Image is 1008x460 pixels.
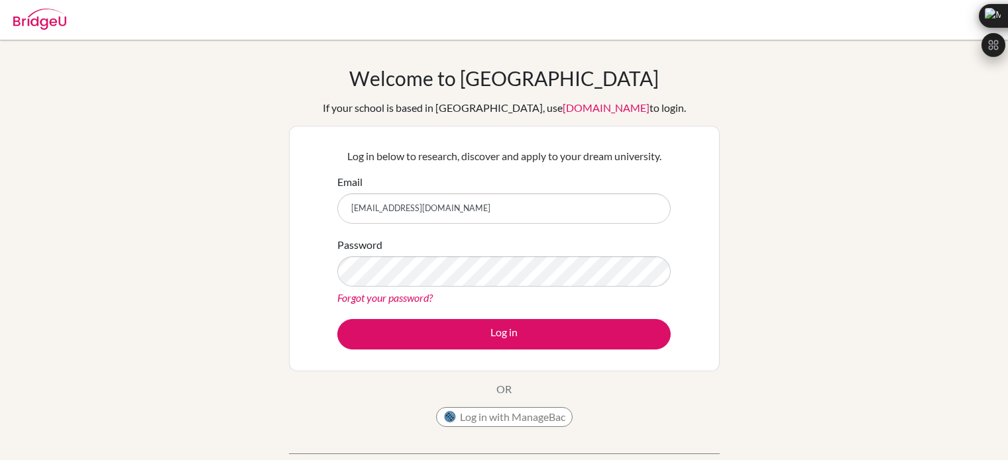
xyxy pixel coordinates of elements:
p: OR [496,381,512,397]
img: Bridge-U [13,9,66,30]
button: Log in [337,319,671,349]
label: Email [337,174,363,190]
a: Forgot your password? [337,291,433,304]
a: [DOMAIN_NAME] [563,101,649,114]
label: Password [337,237,382,253]
p: Log in below to research, discover and apply to your dream university. [337,148,671,164]
button: Log in with ManageBac [436,407,573,427]
h1: Welcome to [GEOGRAPHIC_DATA] [349,66,659,90]
div: If your school is based in [GEOGRAPHIC_DATA], use to login. [323,100,686,116]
